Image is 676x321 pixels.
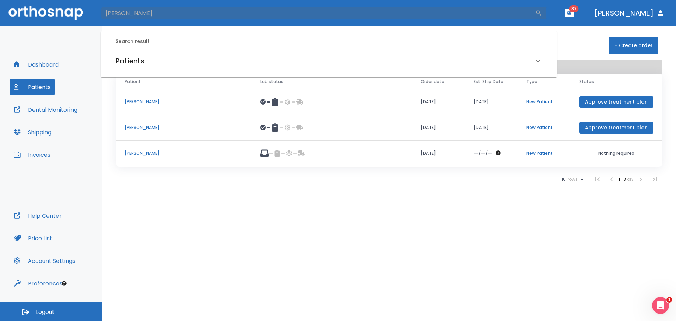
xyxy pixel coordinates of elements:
div: Tooltip anchor [61,280,67,286]
span: 1 [666,297,672,303]
td: [DATE] [412,89,465,115]
span: 1 - 3 [619,176,627,182]
h6: Search result [115,38,551,45]
button: Help Center [10,207,66,224]
button: Account Settings [10,252,80,269]
td: [DATE] [412,141,465,166]
p: New Patient [526,150,562,156]
span: Lab status [260,79,283,85]
iframe: Intercom live chat [652,297,669,314]
span: Type [526,79,537,85]
span: Order date [421,79,444,85]
p: [PERSON_NAME] [125,99,243,105]
button: Preferences [10,275,67,292]
td: [DATE] [465,115,518,141]
span: Est. Ship Date [474,79,503,85]
button: Price List [10,230,56,247]
p: New Patient [526,124,562,131]
p: --/--/-- [474,150,493,156]
div: The date will be available after approving treatment plan [474,150,509,156]
span: Logout [36,308,55,316]
p: New Patient [526,99,562,105]
p: [PERSON_NAME] [125,124,243,131]
span: 87 [569,5,579,12]
button: Invoices [10,146,55,163]
button: Approve treatment plan [579,122,653,134]
button: Dashboard [10,56,63,73]
h6: Patients [115,55,144,67]
button: [PERSON_NAME] [591,7,668,19]
span: 10 [562,177,566,182]
button: Patients [10,79,55,95]
span: of 3 [627,176,634,182]
button: Dental Monitoring [10,101,82,118]
button: + Create order [609,37,658,54]
div: Patients [107,51,551,71]
span: Patient [125,79,141,85]
button: Shipping [10,124,56,141]
p: [PERSON_NAME] [125,150,243,156]
span: Status [579,79,594,85]
img: Orthosnap [8,6,83,20]
input: Search by Patient Name or Case # [101,6,535,20]
p: Nothing required [579,150,653,156]
span: rows [566,177,578,182]
td: [DATE] [412,115,465,141]
td: [DATE] [465,89,518,115]
button: Approve treatment plan [579,96,653,108]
